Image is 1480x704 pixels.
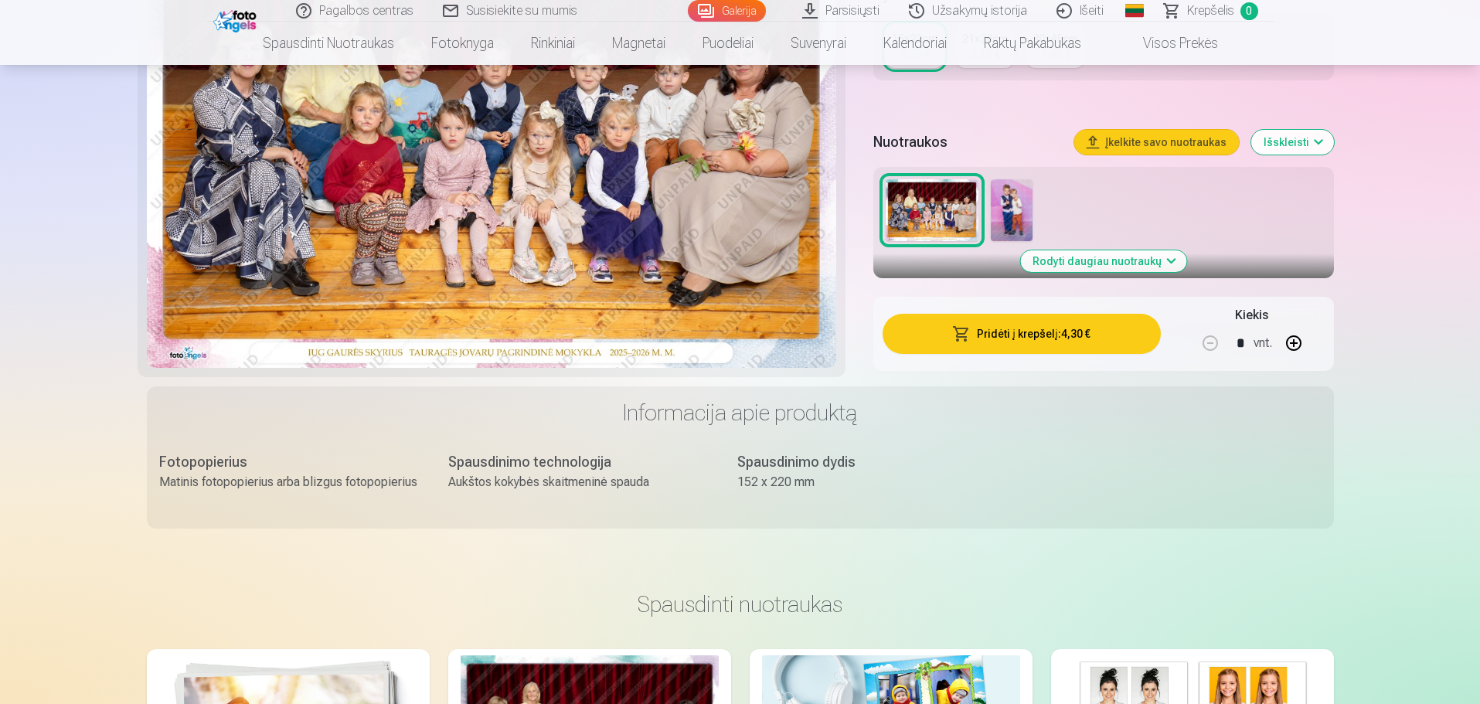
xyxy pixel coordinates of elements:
[448,451,706,473] div: Spausdinimo technologija
[159,451,417,473] div: Fotopopierius
[1240,2,1258,20] span: 0
[448,473,706,491] div: Aukštos kokybės skaitmeninė spauda
[1074,130,1239,155] button: Įkelkite savo nuotraukas
[594,22,684,65] a: Magnetai
[213,6,260,32] img: /fa2
[684,22,772,65] a: Puodeliai
[512,22,594,65] a: Rinkiniai
[413,22,512,65] a: Fotoknyga
[965,22,1100,65] a: Raktų pakabukas
[1100,22,1237,65] a: Visos prekės
[159,473,417,491] div: Matinis fotopopierius arba blizgus fotopopierius
[1254,325,1272,362] div: vnt.
[159,590,1322,618] h3: Spausdinti nuotraukas
[244,22,413,65] a: Spausdinti nuotraukas
[159,399,1322,427] h3: Informacija apie produktą
[1020,250,1186,272] button: Rodyti daugiau nuotraukų
[1187,2,1234,20] span: Krepšelis
[737,473,995,491] div: 152 x 220 mm
[737,451,995,473] div: Spausdinimo dydis
[772,22,865,65] a: Suvenyrai
[883,314,1160,354] button: Pridėti į krepšelį:4,30 €
[1251,130,1334,155] button: Išskleisti
[1235,306,1268,325] h5: Kiekis
[873,131,1061,153] h5: Nuotraukos
[865,22,965,65] a: Kalendoriai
